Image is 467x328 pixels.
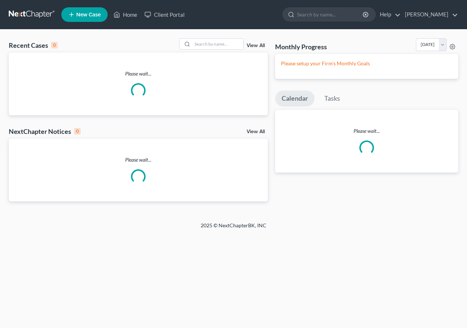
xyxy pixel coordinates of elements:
a: Help [376,8,401,21]
a: Tasks [318,90,347,107]
a: Client Portal [141,8,188,21]
a: View All [247,129,265,134]
a: View All [247,43,265,48]
p: Please wait... [275,127,458,135]
input: Search by name... [297,8,364,21]
p: Please setup your Firm's Monthly Goals [281,60,452,67]
a: Calendar [275,90,314,107]
a: [PERSON_NAME] [401,8,458,21]
div: NextChapter Notices [9,127,81,136]
div: 0 [74,128,81,135]
h3: Monthly Progress [275,42,327,51]
div: 2025 © NextChapterBK, INC [26,222,441,235]
div: 0 [51,42,58,49]
p: Please wait... [9,156,268,163]
a: Home [110,8,141,21]
span: New Case [76,12,101,18]
input: Search by name... [192,39,243,49]
div: Recent Cases [9,41,58,50]
p: Please wait... [9,70,268,77]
